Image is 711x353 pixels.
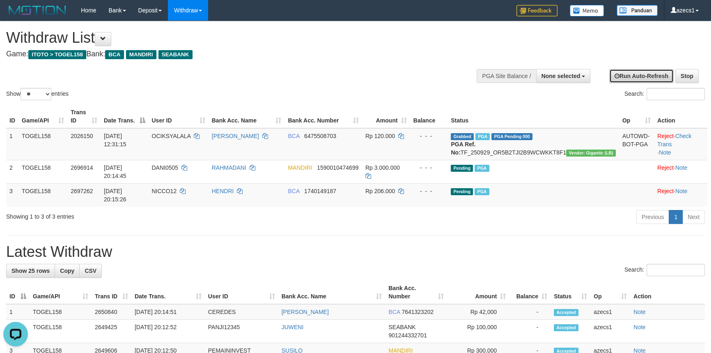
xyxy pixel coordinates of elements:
[590,304,630,320] td: azecs1
[654,183,707,207] td: ·
[6,281,30,304] th: ID: activate to sort column descending
[385,281,447,304] th: Bank Acc. Number: activate to sort column ascending
[619,105,654,128] th: Op: activate to sort column ascending
[28,50,86,59] span: ITOTO > TOGEL158
[516,5,557,16] img: Feedback.jpg
[18,183,67,207] td: TOGEL158
[288,133,299,139] span: BCA
[209,105,285,128] th: Bank Acc. Name: activate to sort column ascending
[388,332,427,339] span: Copy 901244332701 to clipboard
[630,281,705,304] th: Action
[657,133,691,148] a: Check Trans
[536,69,591,83] button: None selected
[6,160,18,183] td: 2
[18,105,67,128] th: Game/API: activate to sort column ascending
[451,188,473,195] span: Pending
[659,149,671,156] a: Note
[410,105,448,128] th: Balance
[18,128,67,160] td: TOGEL158
[654,105,707,128] th: Action
[619,128,654,160] td: AUTOWD-BOT-PGA
[317,164,358,171] span: Copy 1590010474699 to clipboard
[71,164,93,171] span: 2696914
[6,183,18,207] td: 3
[365,164,400,171] span: Rp 3.000.000
[682,210,705,224] a: Next
[18,160,67,183] td: TOGEL158
[288,164,312,171] span: MANDIRI
[609,69,674,83] a: Run Auto-Refresh
[6,105,18,128] th: ID
[6,4,69,16] img: MOTION_logo.png
[413,187,445,195] div: - - -
[151,164,178,171] span: DANI0505
[104,188,126,203] span: [DATE] 20:15:26
[131,304,205,320] td: [DATE] 20:14:51
[654,160,707,183] td: ·
[636,210,669,224] a: Previous
[85,268,96,274] span: CSV
[491,133,532,140] span: PGA Pending
[288,188,299,194] span: BCA
[590,320,630,343] td: azecs1
[278,281,385,304] th: Bank Acc. Name: activate to sort column ascending
[451,141,475,156] b: PGA Ref. No:
[633,324,646,330] a: Note
[158,50,193,59] span: SEABANK
[205,281,278,304] th: User ID: activate to sort column ascending
[6,264,55,278] a: Show 25 rows
[447,304,509,320] td: Rp 42,000
[151,133,190,139] span: OCIKSYALALA
[413,164,445,172] div: - - -
[657,164,674,171] a: Reject
[654,128,707,160] td: · ·
[30,320,92,343] td: TOGEL158
[633,309,646,315] a: Note
[675,69,699,83] a: Stop
[105,50,124,59] span: BCA
[3,3,28,28] button: Open LiveChat chat widget
[675,188,688,194] a: Note
[365,133,395,139] span: Rp 120.000
[388,324,415,330] span: SEABANK
[104,133,126,148] span: [DATE] 12:31:15
[647,88,705,100] input: Search:
[509,304,550,320] td: -
[304,133,336,139] span: Copy 6475508703 to clipboard
[550,281,590,304] th: Status: activate to sort column ascending
[205,304,278,320] td: CEREDES
[30,304,92,320] td: TOGEL158
[401,309,433,315] span: Copy 7641323202 to clipboard
[365,188,395,194] span: Rp 206.000
[284,105,362,128] th: Bank Acc. Number: activate to sort column ascending
[447,128,619,160] td: TF_250929_OR5B2TJI2B9WCWKKT8F1
[71,133,93,139] span: 2026150
[71,188,93,194] span: 2697262
[475,165,489,172] span: PGA
[647,264,705,276] input: Search:
[541,73,580,79] span: None selected
[413,132,445,140] div: - - -
[447,281,509,304] th: Amount: activate to sort column ascending
[447,320,509,343] td: Rp 100,000
[92,281,131,304] th: Trans ID: activate to sort column ascending
[657,188,674,194] a: Reject
[104,164,126,179] span: [DATE] 20:14:45
[657,133,674,139] a: Reject
[617,5,658,16] img: panduan.png
[67,105,101,128] th: Trans ID: activate to sort column ascending
[212,188,234,194] a: HENDRI
[447,105,619,128] th: Status
[554,309,578,316] span: Accepted
[60,268,74,274] span: Copy
[388,309,400,315] span: BCA
[212,164,246,171] a: RAHMADANI
[590,281,630,304] th: Op: activate to sort column ascending
[669,210,683,224] a: 1
[6,30,466,46] h1: Withdraw List
[79,264,102,278] a: CSV
[101,105,148,128] th: Date Trans.: activate to sort column descending
[509,320,550,343] td: -
[148,105,208,128] th: User ID: activate to sort column ascending
[282,309,329,315] a: [PERSON_NAME]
